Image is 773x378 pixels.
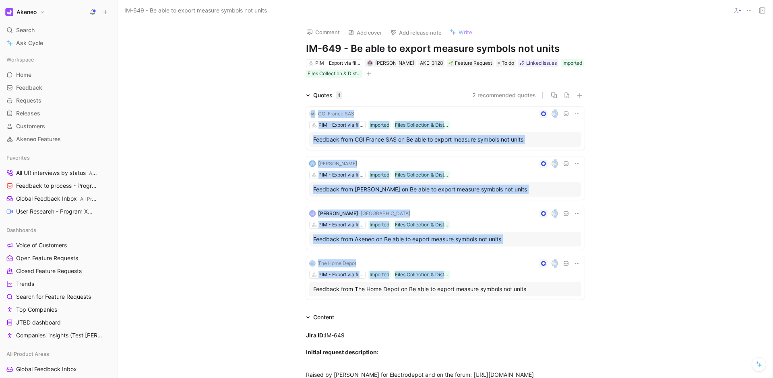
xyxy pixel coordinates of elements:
[313,234,577,244] div: Feedback from Akeneo on Be able to export measure symbols not units
[306,349,378,355] strong: Initial request description:
[370,171,389,179] div: Imported
[318,171,364,179] div: PIM - Export via file (Tailored Export)
[318,259,356,267] div: The Home Depot
[449,59,492,67] div: Feature Request
[3,329,114,341] a: Companies' insights (Test [PERSON_NAME])
[3,167,114,179] a: All UR interviews by statusAll Product Areas
[16,135,61,143] span: Akeneo Features
[16,169,98,177] span: All UR interviews by status
[303,27,343,38] button: Comment
[17,8,37,16] h1: Akeneo
[16,182,99,190] span: Feedback to process - Program X
[306,42,585,55] h1: IM-649 - Be able to export measure symbols not units
[318,110,354,118] div: CGI France SAS
[420,59,443,67] div: AKE-3128
[16,365,77,373] span: Global Feedback Inbox
[3,82,114,94] a: Feedback
[395,271,448,279] div: Files Collection & Distribution
[336,91,342,99] div: 4
[16,331,105,339] span: Companies' insights (Test [PERSON_NAME])
[318,160,357,168] div: [PERSON_NAME]
[447,59,494,67] div: 🌱Feature Request
[370,271,389,279] div: Imported
[3,304,114,316] a: Top Companies
[309,210,316,217] img: logo
[6,350,49,358] span: All Product Areas
[3,363,114,375] a: Global Feedback Inbox
[3,224,114,341] div: DashboardsVoice of CustomersOpen Feature RequestsClosed Feature RequestsTrendsSearch for Feature ...
[16,241,67,249] span: Voice of Customers
[472,90,536,100] button: 2 recommended quotes
[3,205,114,218] a: User Research - Program XPROGRAM X
[16,38,43,48] span: Ask Cycle
[16,293,91,301] span: Search for Feature Requests
[16,254,78,262] span: Open Feature Requests
[303,312,337,322] div: Content
[3,193,114,205] a: Global Feedback InboxAll Product Areas
[16,122,45,130] span: Customers
[3,265,114,277] a: Closed Feature Requests
[3,37,114,49] a: Ask Cycle
[449,61,453,66] img: 🌱
[552,161,558,166] div: S
[6,154,30,162] span: Favorites
[306,332,325,339] strong: Jira ID:
[395,121,448,129] div: Files Collection & Distribution
[309,160,316,167] img: logo
[306,331,585,365] div: IM-649
[313,185,577,194] div: Feedback from [PERSON_NAME] on Be able to export measure symbols not units
[313,90,342,100] div: Quotes
[395,221,448,229] div: Files Collection & Distribution
[370,121,389,129] div: Imported
[562,59,582,67] div: Imported
[6,55,34,64] span: Workspace
[502,59,514,67] span: To do
[16,84,42,92] span: Feedback
[358,210,410,216] span: · [GEOGRAPHIC_DATA]
[315,59,360,67] div: PIM - Export via file (Tailored Export)
[16,71,31,79] span: Home
[318,221,364,229] div: PIM - Export via file (Tailored Export)
[309,111,316,117] div: M
[375,60,414,66] span: [PERSON_NAME]
[552,211,558,216] div: L
[318,271,364,279] div: PIM - Export via file (Tailored Export)
[3,291,114,303] a: Search for Feature Requests
[16,318,61,327] span: JTBD dashboard
[16,267,82,275] span: Closed Feature Requests
[313,135,577,144] div: Feedback from CGI France SAS on Be able to export measure symbols not units
[3,53,114,66] div: Workspace
[16,195,97,203] span: Global Feedback Inbox
[3,252,114,264] a: Open Feature Requests
[3,278,114,290] a: Trends
[6,226,36,234] span: Dashboards
[3,24,114,36] div: Search
[16,280,34,288] span: Trends
[368,61,372,66] img: avatar
[89,170,128,176] span: All Product Areas
[318,210,358,216] span: [PERSON_NAME]
[386,27,445,38] button: Add release note
[313,312,334,322] div: Content
[526,59,557,67] div: Linked Issues
[552,111,558,117] div: A
[496,59,516,67] div: To do
[3,107,114,119] a: Releases
[395,171,448,179] div: Files Collection & Distribution
[3,316,114,329] a: JTBD dashboard
[16,25,35,35] span: Search
[459,29,472,36] span: Write
[16,109,40,117] span: Releases
[318,121,364,129] div: PIM - Export via file (Tailored Export)
[3,152,114,164] div: Favorites
[3,94,114,107] a: Requests
[309,260,316,267] img: logo
[3,120,114,132] a: Customers
[16,207,97,216] span: User Research - Program X
[3,6,47,18] button: AkeneoAkeneo
[16,97,41,105] span: Requests
[3,133,114,145] a: Akeneo Features
[80,196,119,202] span: All Product Areas
[124,6,267,15] span: IM-649 - Be able to export measure symbols not units
[16,306,57,314] span: Top Companies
